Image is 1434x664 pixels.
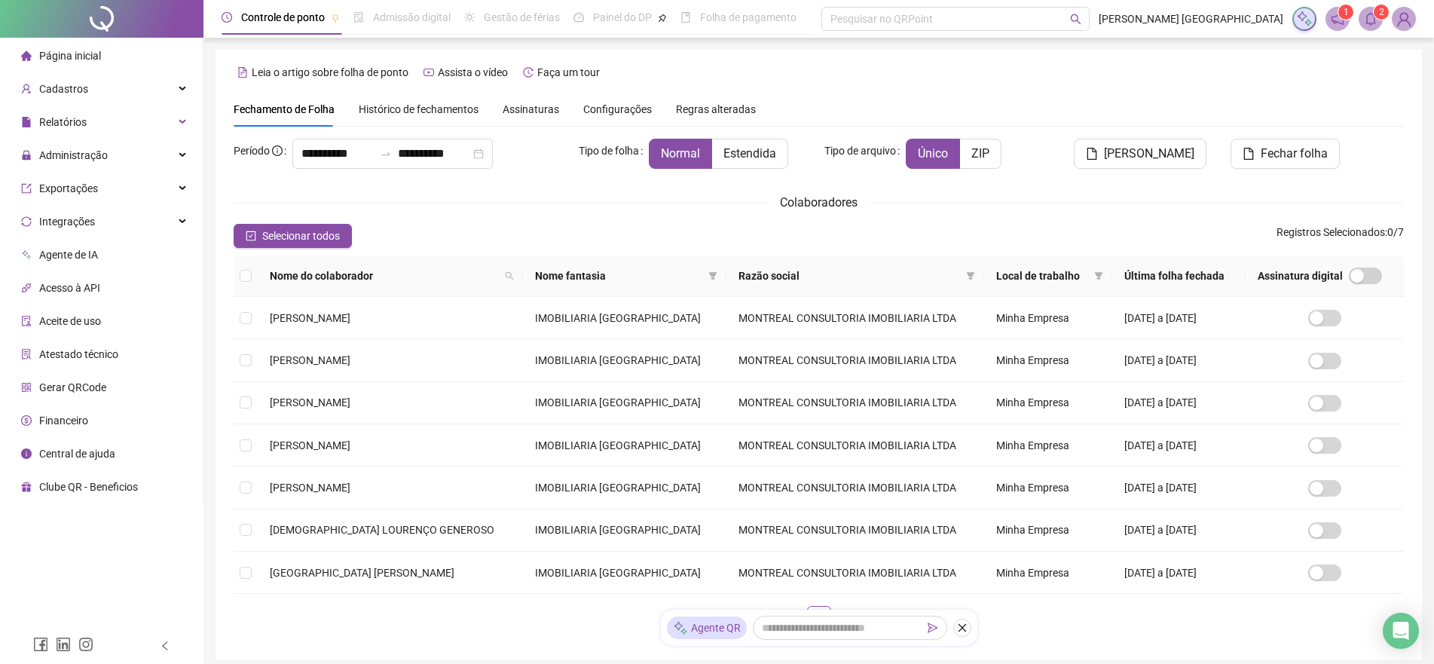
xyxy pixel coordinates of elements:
[78,637,93,652] span: instagram
[1364,12,1377,26] span: bell
[966,271,975,280] span: filter
[33,637,48,652] span: facebook
[502,265,517,287] span: search
[505,271,514,280] span: search
[1074,139,1206,169] button: [PERSON_NAME]
[503,104,559,115] span: Assinaturas
[373,11,451,23] span: Admissão digital
[579,142,639,159] span: Tipo de folha
[1374,5,1389,20] sup: 2
[984,552,1112,594] td: Minha Empresa
[1112,382,1245,424] td: [DATE] a [DATE]
[738,268,961,284] span: Razão social
[241,11,325,23] span: Controle de ponto
[21,216,32,227] span: sync
[1112,297,1245,339] td: [DATE] a [DATE]
[726,467,985,509] td: MONTREAL CONSULTORIA IMOBILIARIA LTDA
[1331,12,1344,26] span: notification
[726,509,985,552] td: MONTREAL CONSULTORIA IMOBILIARIA LTDA
[676,104,756,115] span: Regras alteradas
[270,482,350,494] span: [PERSON_NAME]
[39,381,106,393] span: Gerar QRCode
[963,265,978,287] span: filter
[234,224,352,248] button: Selecionar todos
[1296,11,1313,27] img: sparkle-icon.fc2bf0ac1784a2077858766a79e2daf3.svg
[984,509,1112,552] td: Minha Empresa
[658,14,667,23] span: pushpin
[1091,265,1106,287] span: filter
[39,481,138,493] span: Clube QR - Beneficios
[680,12,691,23] span: book
[523,67,534,78] span: history
[723,146,776,161] span: Estendida
[523,297,726,339] td: IMOBILIARIA [GEOGRAPHIC_DATA]
[726,297,985,339] td: MONTREAL CONSULTORIA IMOBILIARIA LTDA
[438,66,508,78] span: Assista o vídeo
[984,424,1112,467] td: Minha Empresa
[380,148,392,160] span: to
[667,617,747,639] div: Agente QR
[705,265,720,287] span: filter
[39,249,98,261] span: Agente de IA
[918,146,948,161] span: Único
[21,448,32,459] span: info-circle
[1112,509,1245,552] td: [DATE] a [DATE]
[270,524,494,536] span: [DEMOGRAPHIC_DATA] LOURENÇO GENEROSO
[661,146,700,161] span: Normal
[270,312,350,324] span: [PERSON_NAME]
[39,415,88,427] span: Financeiro
[984,467,1112,509] td: Minha Empresa
[270,567,454,579] span: [GEOGRAPHIC_DATA] [PERSON_NAME]
[270,439,350,451] span: [PERSON_NAME]
[780,195,858,210] span: Colaboradores
[237,67,248,78] span: file-text
[1112,256,1245,297] th: Última folha fechada
[234,103,335,115] span: Fechamento de Folha
[246,231,256,241] span: check-square
[807,606,831,630] li: 1
[21,183,32,194] span: export
[21,50,32,61] span: home
[39,116,87,128] span: Relatórios
[39,216,95,228] span: Integrações
[1277,226,1385,238] span: Registros Selecionados
[359,103,479,115] span: Histórico de fechamentos
[1104,145,1194,163] span: [PERSON_NAME]
[262,228,340,244] span: Selecionar todos
[1379,7,1384,17] span: 2
[160,641,170,651] span: left
[234,145,270,157] span: Período
[39,315,101,327] span: Aceite de uso
[252,66,408,78] span: Leia o artigo sobre folha de ponto
[21,482,32,492] span: gift
[270,396,350,408] span: [PERSON_NAME]
[1099,11,1283,27] span: [PERSON_NAME] [GEOGRAPHIC_DATA]
[837,606,861,630] li: Próxima página
[1112,339,1245,381] td: [DATE] a [DATE]
[523,509,726,552] td: IMOBILIARIA [GEOGRAPHIC_DATA]
[423,67,434,78] span: youtube
[1338,5,1353,20] sup: 1
[777,606,801,630] button: left
[1112,424,1245,467] td: [DATE] a [DATE]
[673,620,688,636] img: sparkle-icon.fc2bf0ac1784a2077858766a79e2daf3.svg
[984,382,1112,424] td: Minha Empresa
[1344,7,1349,17] span: 1
[535,268,702,284] span: Nome fantasia
[464,12,475,23] span: sun
[272,145,283,156] span: info-circle
[56,637,71,652] span: linkedin
[1070,14,1081,25] span: search
[1258,268,1343,284] span: Assinatura digital
[1094,271,1103,280] span: filter
[984,297,1112,339] td: Minha Empresa
[21,117,32,127] span: file
[39,282,100,294] span: Acesso à API
[21,316,32,326] span: audit
[1277,224,1404,248] span: : 0 / 7
[837,606,861,630] button: right
[270,268,499,284] span: Nome do colaborador
[39,182,98,194] span: Exportações
[593,11,652,23] span: Painel do DP
[537,66,600,78] span: Faça um tour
